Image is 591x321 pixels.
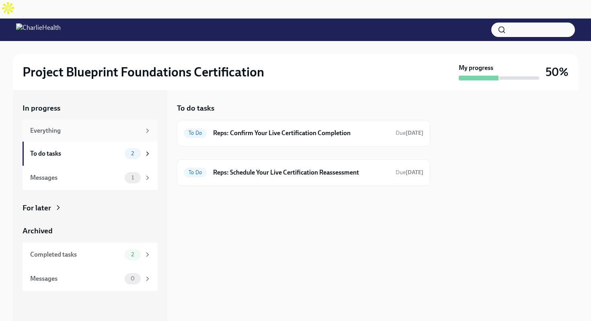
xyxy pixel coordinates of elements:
[406,169,423,176] strong: [DATE]
[30,274,121,283] div: Messages
[16,23,61,36] img: CharlieHealth
[23,267,158,291] a: Messages0
[213,129,389,138] h6: Reps: Confirm Your Live Certification Completion
[184,166,423,179] a: To DoReps: Schedule Your Live Certification ReassessmentDue[DATE]
[396,129,423,137] span: October 2nd, 2025 12:00
[30,149,121,158] div: To do tasks
[23,203,158,213] a: For later
[184,169,207,175] span: To Do
[396,130,423,136] span: Due
[30,173,121,182] div: Messages
[23,64,264,80] h2: Project Blueprint Foundations Certification
[396,169,423,176] span: September 30th, 2025 12:00
[23,120,158,142] a: Everything
[126,150,139,156] span: 2
[30,126,141,135] div: Everything
[184,127,423,140] a: To DoReps: Confirm Your Live Certification CompletionDue[DATE]
[127,175,139,181] span: 1
[459,64,493,72] strong: My progress
[213,168,389,177] h6: Reps: Schedule Your Live Certification Reassessment
[546,65,568,79] h3: 50%
[126,251,139,257] span: 2
[406,130,423,136] strong: [DATE]
[126,276,140,282] span: 0
[23,142,158,166] a: To do tasks2
[177,103,214,113] h5: To do tasks
[23,226,158,236] a: Archived
[23,203,51,213] div: For later
[23,243,158,267] a: Completed tasks2
[184,130,207,136] span: To Do
[30,250,121,259] div: Completed tasks
[23,166,158,190] a: Messages1
[23,103,158,113] a: In progress
[396,169,423,176] span: Due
